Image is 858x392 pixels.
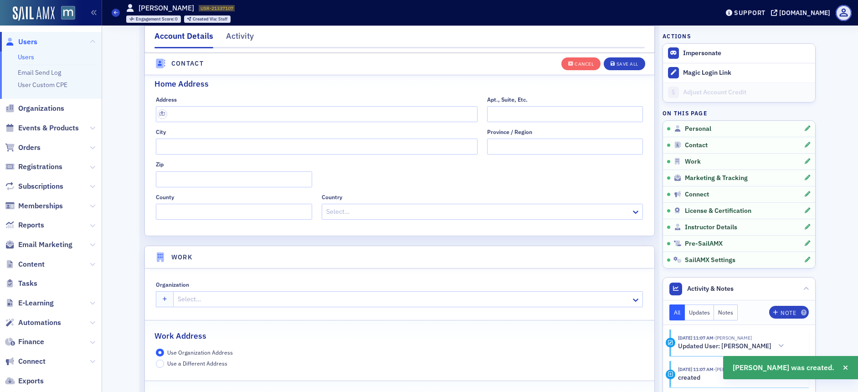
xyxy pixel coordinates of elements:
button: [DOMAIN_NAME] [771,10,833,16]
span: Instructor Details [685,223,737,232]
div: Activity [666,338,675,347]
input: Use Organization Address [156,349,164,357]
span: Users [18,37,37,47]
span: Subscriptions [18,181,63,191]
span: Events & Products [18,123,79,133]
div: Account Details [154,30,213,48]
time: 9/29/2025 11:07 AM [678,335,714,341]
div: Magic Login Link [683,69,811,77]
button: Note [769,306,809,319]
div: Province / Region [487,129,532,135]
a: Subscriptions [5,181,63,191]
span: Contact [685,141,708,150]
span: Organizations [18,103,64,113]
div: Activity [226,30,254,47]
span: Activity & Notes [687,284,734,294]
span: Reports [18,220,44,230]
a: View Homepage [55,6,75,21]
span: E-Learning [18,298,54,308]
a: Users [18,53,34,61]
button: Impersonate [683,49,721,57]
a: Automations [5,318,61,328]
div: [DOMAIN_NAME] [779,9,830,17]
a: Content [5,259,45,269]
span: Memberships [18,201,63,211]
div: Created Via: Staff [184,15,231,23]
span: Email Marketing [18,240,72,250]
span: Work [685,158,701,166]
div: Zip [156,161,164,168]
time: 9/29/2025 11:07 AM [678,366,714,372]
h4: On this page [663,109,816,117]
button: Magic Login Link [663,63,815,83]
h2: Work Address [154,330,206,342]
a: Connect [5,356,46,366]
a: Organizations [5,103,64,113]
span: Connect [685,191,709,199]
div: Note [781,310,796,315]
a: Memberships [5,201,63,211]
a: Registrations [5,162,62,172]
img: SailAMX [61,6,75,20]
span: Personal [685,125,711,133]
a: Exports [5,376,44,386]
span: USR-21337107 [200,5,233,11]
a: User Custom CPE [18,81,67,89]
div: Organization [156,281,189,288]
button: created [678,373,752,383]
a: Orders [5,143,41,153]
div: County [156,194,174,201]
h4: Actions [663,32,691,40]
span: Engagement Score : [136,16,175,22]
div: Creation [666,370,675,379]
span: Justin Chase [714,366,752,372]
div: City [156,129,166,135]
a: Email Marketing [5,240,72,250]
h1: [PERSON_NAME] [139,3,194,13]
span: Use Organization Address [167,349,233,356]
h4: Work [171,253,193,262]
button: Notes [714,304,738,320]
span: Finance [18,337,44,347]
a: Adjust Account Credit [663,83,815,102]
button: Save All [604,57,645,70]
span: Tasks [18,279,37,289]
span: [PERSON_NAME] was created. [733,362,834,373]
span: Automations [18,318,61,328]
a: Reports [5,220,44,230]
input: Use a Different Address [156,360,164,368]
span: Justin Chase [714,335,752,341]
span: Marketing & Tracking [685,174,748,182]
div: Staff [193,17,227,22]
button: Updated User: [PERSON_NAME] [678,341,787,351]
a: Events & Products [5,123,79,133]
h2: Home Address [154,78,209,90]
a: Tasks [5,279,37,289]
span: Profile [836,5,852,21]
span: License & Certification [685,207,751,215]
button: Cancel [561,57,601,70]
h5: Updated User: [PERSON_NAME] [678,342,771,351]
span: Content [18,259,45,269]
span: Created Via : [193,16,218,22]
h4: Contact [171,59,204,68]
div: 0 [136,17,178,22]
span: Registrations [18,162,62,172]
div: Save All [617,62,638,67]
div: Cancel [575,62,594,67]
span: Exports [18,376,44,386]
span: Pre-SailAMX [685,240,723,248]
img: SailAMX [13,6,55,21]
span: Connect [18,356,46,366]
span: Orders [18,143,41,153]
div: Engagement Score: 0 [126,15,181,23]
div: Country [322,194,342,201]
div: Address [156,96,177,103]
div: Apt., Suite, Etc. [487,96,528,103]
a: Users [5,37,37,47]
a: Finance [5,337,44,347]
div: Adjust Account Credit [683,88,811,97]
a: Email Send Log [18,68,61,77]
a: E-Learning [5,298,54,308]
